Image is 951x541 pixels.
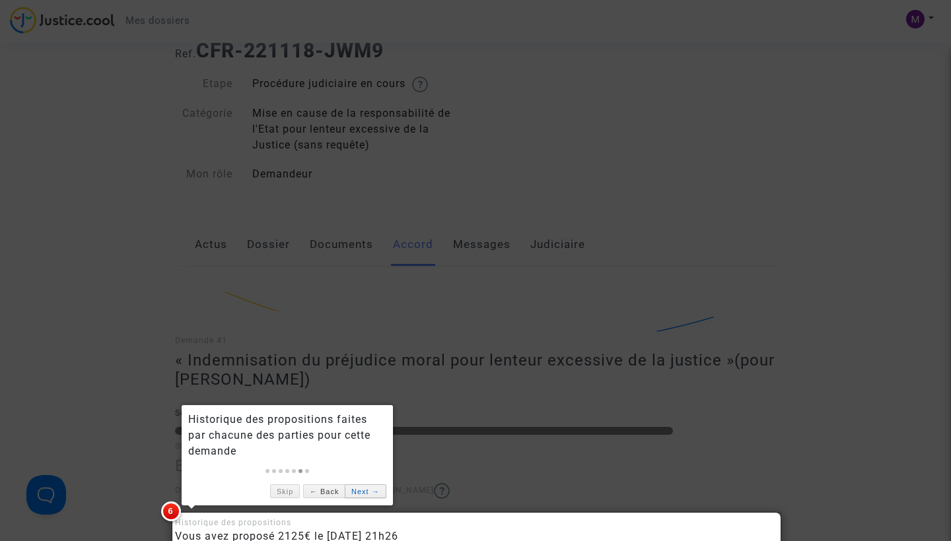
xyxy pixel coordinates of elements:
span: 6 [161,501,181,521]
a: ← Back [303,484,345,498]
div: Historique des propositions [175,517,777,528]
a: Skip [270,484,300,498]
div: Historique des propositions faites par chacune des parties pour cette demande [188,412,386,459]
a: Next → [345,484,386,498]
